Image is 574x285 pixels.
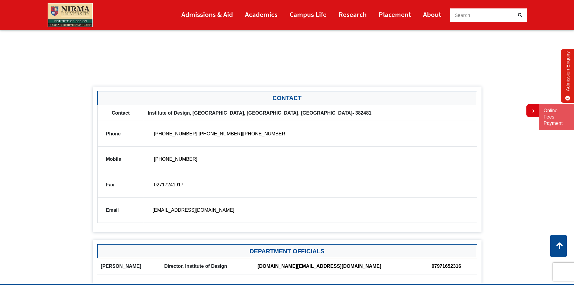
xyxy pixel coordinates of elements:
[243,131,287,136] a: [PHONE_NUMBER]
[48,3,93,27] img: main_logo
[431,264,461,269] a: 07971652316
[181,8,233,21] a: Admissions & Aid
[144,121,477,147] td: | |
[154,182,183,187] a: 02717241917
[339,8,367,21] a: Research
[154,131,197,136] a: [PHONE_NUMBER]
[154,157,197,162] a: [PHONE_NUMBER]
[379,8,411,21] a: Placement
[455,12,471,18] span: Search
[97,91,477,105] h3: Contact
[258,264,381,269] a: [DOMAIN_NAME][EMAIL_ADDRESS][DOMAIN_NAME]
[97,244,477,258] h3: Department Officials
[106,182,114,187] strong: Fax
[106,131,121,136] strong: Phone
[97,258,161,274] th: [PERSON_NAME]
[144,105,477,121] th: Institute of Design, [GEOGRAPHIC_DATA], [GEOGRAPHIC_DATA], [GEOGRAPHIC_DATA]- 382481
[152,207,234,213] a: [EMAIL_ADDRESS][DOMAIN_NAME]
[290,8,327,21] a: Campus Life
[161,258,254,274] th: Director, Institute of Design
[106,157,121,162] strong: Mobile
[199,131,242,136] a: [PHONE_NUMBER]
[245,8,278,21] a: Academics
[423,8,441,21] a: About
[97,105,144,121] th: Contact
[106,207,119,213] strong: Email
[544,108,569,126] a: Online Fees Payment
